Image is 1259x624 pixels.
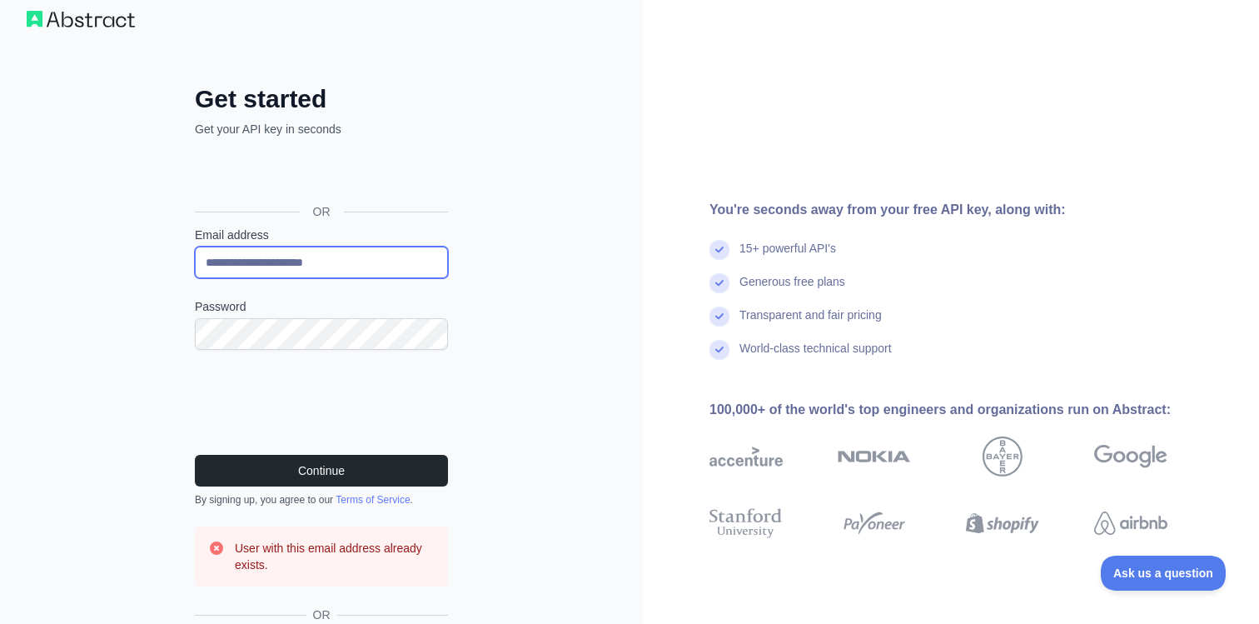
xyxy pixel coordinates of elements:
[306,607,337,623] span: OR
[195,493,448,507] div: By signing up, you agree to our .
[983,437,1023,477] img: bayer
[838,437,911,477] img: nokia
[195,227,448,243] label: Email address
[336,494,410,506] a: Terms of Service
[709,340,729,360] img: check mark
[739,340,892,373] div: World-class technical support
[195,298,448,315] label: Password
[739,307,882,340] div: Transparent and fair pricing
[195,84,448,114] h2: Get started
[739,273,845,307] div: Generous free plans
[187,156,453,192] iframe: Sign in with Google Button
[739,240,836,273] div: 15+ powerful API's
[709,437,783,477] img: accenture
[195,121,448,137] p: Get your API key in seconds
[709,307,729,327] img: check mark
[1094,437,1167,477] img: google
[195,370,448,435] iframe: reCAPTCHA
[1101,556,1226,591] iframe: Toggle Customer Support
[195,455,448,487] button: Continue
[709,200,1221,220] div: You're seconds away from your free API key, along with:
[195,156,445,192] div: Sign in with Google. Opens in new tab
[235,540,435,573] h3: User with this email address already exists.
[838,505,911,542] img: payoneer
[709,400,1221,420] div: 100,000+ of the world's top engineers and organizations run on Abstract:
[27,11,135,27] img: Workflow
[709,240,729,260] img: check mark
[966,505,1039,542] img: shopify
[300,203,344,220] span: OR
[709,505,783,542] img: stanford university
[709,273,729,293] img: check mark
[1094,505,1167,542] img: airbnb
